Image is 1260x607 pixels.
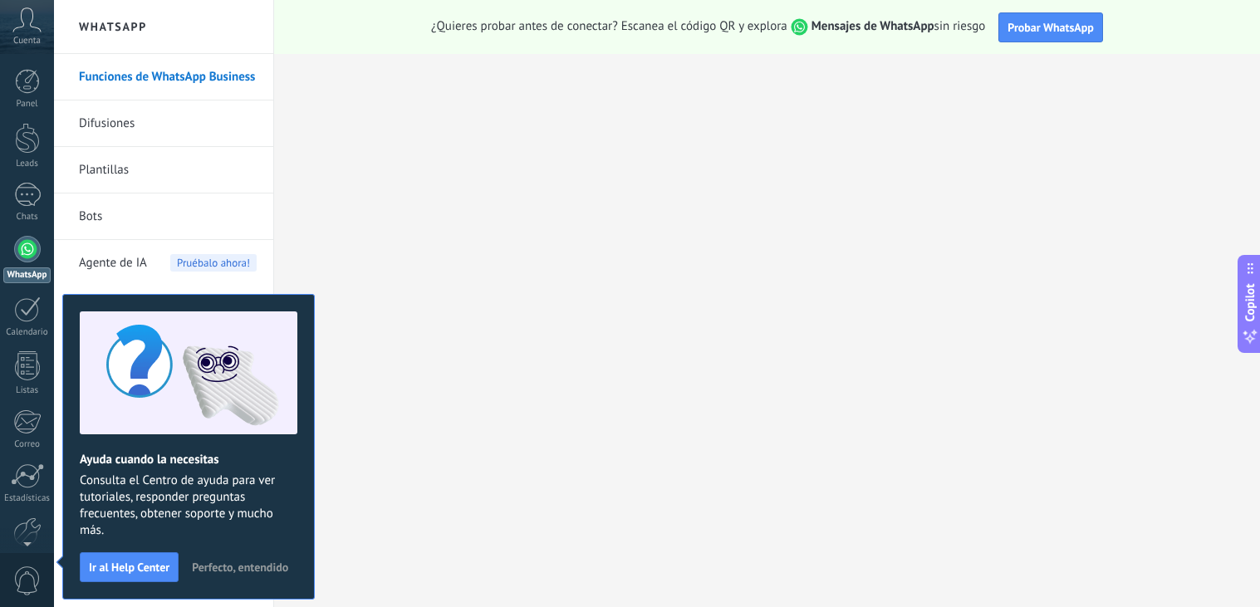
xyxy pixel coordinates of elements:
span: Consulta el Centro de ayuda para ver tutoriales, responder preguntas frecuentes, obtener soporte ... [80,472,297,539]
li: Bots [54,193,273,240]
span: Ir al Help Center [89,561,169,573]
div: Panel [3,99,51,110]
div: WhatsApp [3,267,51,283]
span: Perfecto, entendido [192,561,288,573]
span: Cuenta [13,36,41,47]
button: Perfecto, entendido [184,555,296,580]
span: Pruébalo ahora! [170,254,257,272]
a: Difusiones [79,100,257,147]
div: Estadísticas [3,493,51,504]
div: Correo [3,439,51,450]
span: Agente de IA [79,240,147,286]
div: Leads [3,159,51,169]
a: Funciones de WhatsApp Business [79,54,257,100]
a: Plantillas [79,147,257,193]
li: Agente de IA [54,240,273,286]
button: Ir al Help Center [80,552,179,582]
div: Listas [3,385,51,396]
h2: Ayuda cuando la necesitas [80,452,297,467]
a: Bots [79,193,257,240]
li: Plantillas [54,147,273,193]
span: ¿Quieres probar antes de conectar? Escanea el código QR y explora sin riesgo [431,18,985,36]
div: Chats [3,212,51,223]
li: Difusiones [54,100,273,147]
span: Copilot [1242,283,1258,321]
span: Probar WhatsApp [1008,20,1094,35]
button: Probar WhatsApp [998,12,1103,42]
strong: Mensajes de WhatsApp [811,18,934,34]
div: Calendario [3,327,51,338]
li: Funciones de WhatsApp Business [54,54,273,100]
a: Agente de IAPruébalo ahora! [79,240,257,286]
